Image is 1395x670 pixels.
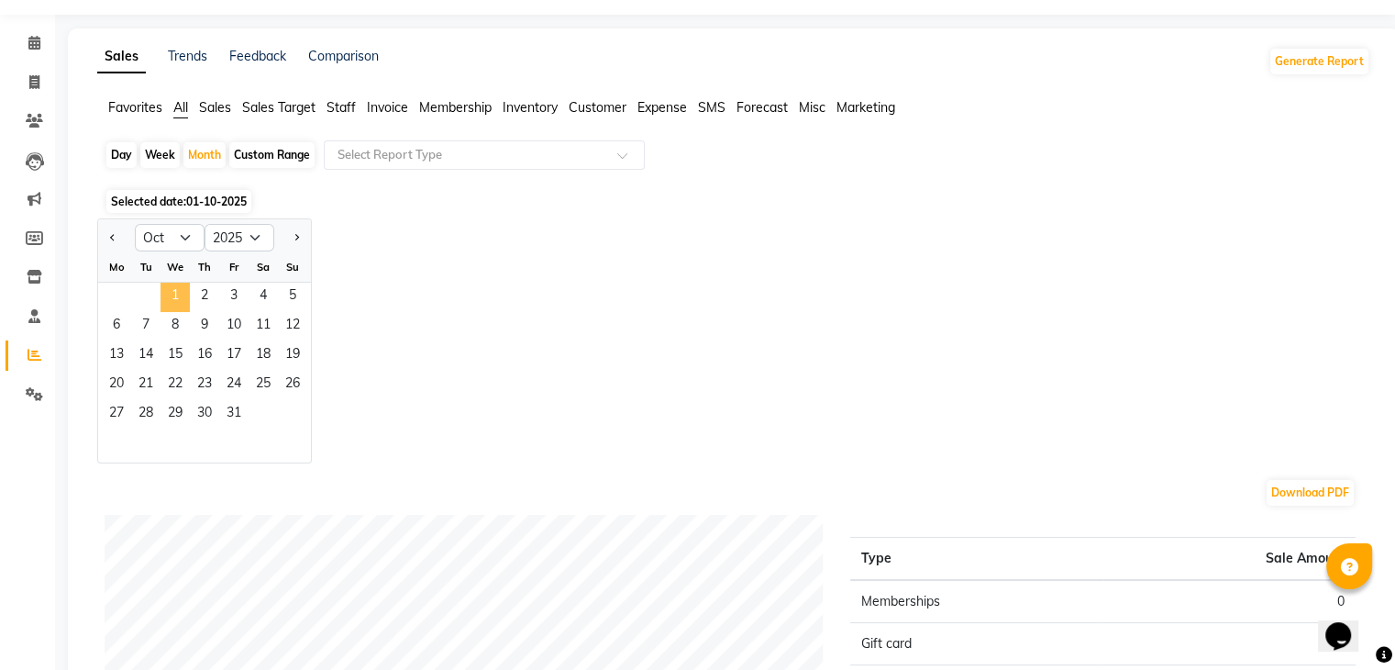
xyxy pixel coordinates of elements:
div: Thursday, October 23, 2025 [190,371,219,400]
span: Customer [569,99,626,116]
div: Sunday, October 26, 2025 [278,371,307,400]
a: Trends [168,48,207,64]
div: Wednesday, October 22, 2025 [161,371,190,400]
td: Memberships [850,580,1102,623]
div: Thursday, October 30, 2025 [190,400,219,430]
span: Expense [637,99,687,116]
span: 16 [190,341,219,371]
span: 1 [161,283,190,312]
td: 0 [1103,580,1356,623]
span: Sales [199,99,231,116]
span: Invoice [367,99,408,116]
button: Previous month [105,223,120,252]
div: Sunday, October 5, 2025 [278,283,307,312]
div: Thursday, October 16, 2025 [190,341,219,371]
span: 22 [161,371,190,400]
div: Day [106,142,137,168]
div: Monday, October 6, 2025 [102,312,131,341]
div: Monday, October 20, 2025 [102,371,131,400]
div: Saturday, October 25, 2025 [249,371,278,400]
span: 30 [190,400,219,430]
span: 21 [131,371,161,400]
span: 8 [161,312,190,341]
div: Friday, October 3, 2025 [219,283,249,312]
select: Select month [135,224,205,251]
div: Wednesday, October 15, 2025 [161,341,190,371]
div: Tuesday, October 21, 2025 [131,371,161,400]
iframe: chat widget [1318,597,1377,652]
span: 24 [219,371,249,400]
span: 31 [219,400,249,430]
span: 15 [161,341,190,371]
span: Inventory [503,99,558,116]
div: Wednesday, October 29, 2025 [161,400,190,430]
span: Staff [327,99,356,116]
span: 19 [278,341,307,371]
span: Sales Target [242,99,316,116]
div: Saturday, October 18, 2025 [249,341,278,371]
span: 25 [249,371,278,400]
span: SMS [698,99,725,116]
div: Monday, October 27, 2025 [102,400,131,430]
span: 9 [190,312,219,341]
span: 23 [190,371,219,400]
span: 17 [219,341,249,371]
div: Saturday, October 11, 2025 [249,312,278,341]
div: Friday, October 10, 2025 [219,312,249,341]
span: 29 [161,400,190,430]
div: Mo [102,252,131,282]
button: Next month [289,223,304,252]
div: Thursday, October 9, 2025 [190,312,219,341]
div: Custom Range [229,142,315,168]
div: Friday, October 17, 2025 [219,341,249,371]
span: Membership [419,99,492,116]
div: Tuesday, October 7, 2025 [131,312,161,341]
span: 18 [249,341,278,371]
div: Sunday, October 19, 2025 [278,341,307,371]
select: Select year [205,224,274,251]
span: 27 [102,400,131,430]
button: Generate Report [1270,49,1368,74]
div: Th [190,252,219,282]
th: Sale Amount [1103,538,1356,581]
span: 28 [131,400,161,430]
span: Selected date: [106,190,251,213]
a: Comparison [308,48,379,64]
span: 26 [278,371,307,400]
div: Sa [249,252,278,282]
span: All [173,99,188,116]
span: Favorites [108,99,162,116]
div: Tuesday, October 14, 2025 [131,341,161,371]
th: Type [850,538,1102,581]
span: 11 [249,312,278,341]
td: Gift card [850,623,1102,665]
div: We [161,252,190,282]
span: 13 [102,341,131,371]
div: Monday, October 13, 2025 [102,341,131,371]
span: 7 [131,312,161,341]
span: 01-10-2025 [186,195,247,208]
span: 5 [278,283,307,312]
span: Misc [799,99,825,116]
div: Friday, October 24, 2025 [219,371,249,400]
div: Wednesday, October 1, 2025 [161,283,190,312]
span: 3 [219,283,249,312]
a: Feedback [229,48,286,64]
div: Week [140,142,180,168]
button: Download PDF [1267,480,1354,506]
span: 10 [219,312,249,341]
div: Tu [131,252,161,282]
div: Fr [219,252,249,282]
span: Marketing [836,99,895,116]
td: 0 [1103,623,1356,665]
span: 14 [131,341,161,371]
span: 12 [278,312,307,341]
div: Thursday, October 2, 2025 [190,283,219,312]
div: Wednesday, October 8, 2025 [161,312,190,341]
span: Forecast [736,99,788,116]
span: 4 [249,283,278,312]
span: 6 [102,312,131,341]
div: Tuesday, October 28, 2025 [131,400,161,430]
div: Month [183,142,226,168]
span: 2 [190,283,219,312]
